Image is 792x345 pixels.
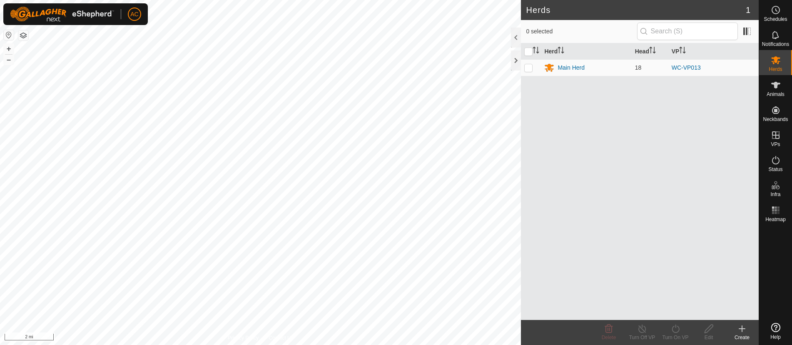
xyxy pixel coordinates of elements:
span: 1 [746,4,750,16]
button: Map Layers [18,30,28,40]
p-sorticon: Activate to sort [533,48,539,55]
span: Notifications [762,42,789,47]
span: 18 [635,64,642,71]
span: Help [770,335,781,340]
span: 0 selected [526,27,637,36]
th: VP [668,43,759,60]
th: Head [632,43,668,60]
img: Gallagher Logo [10,7,114,22]
p-sorticon: Activate to sort [558,48,564,55]
div: Create [725,334,759,341]
span: Heatmap [765,217,786,222]
span: Delete [602,335,616,340]
a: Privacy Policy [228,334,259,342]
span: Status [768,167,782,172]
h2: Herds [526,5,745,15]
button: – [4,55,14,65]
input: Search (S) [637,23,738,40]
span: Animals [767,92,785,97]
a: WC-VP013 [672,64,701,71]
span: Infra [770,192,780,197]
div: Edit [692,334,725,341]
div: Turn Off VP [625,334,659,341]
span: Schedules [764,17,787,22]
span: Neckbands [763,117,788,122]
a: Help [759,320,792,343]
span: VPs [771,142,780,147]
p-sorticon: Activate to sort [679,48,686,55]
span: AC [130,10,138,19]
a: Contact Us [269,334,293,342]
p-sorticon: Activate to sort [649,48,656,55]
th: Herd [541,43,631,60]
div: Main Herd [558,63,585,72]
div: Turn On VP [659,334,692,341]
button: Reset Map [4,30,14,40]
span: Herds [769,67,782,72]
button: + [4,44,14,54]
